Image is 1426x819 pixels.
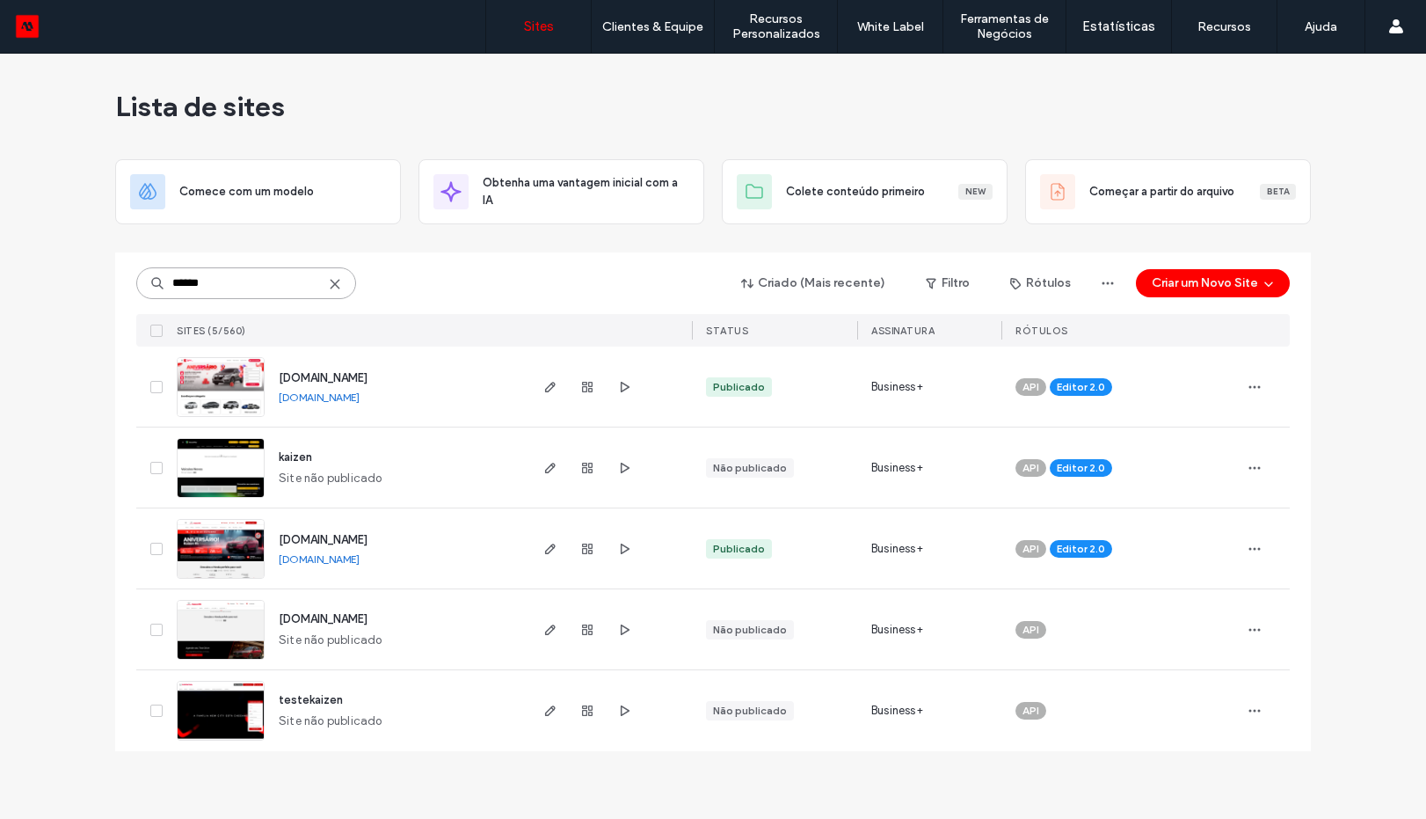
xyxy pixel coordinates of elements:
span: Site não publicado [279,632,382,649]
label: Ajuda [1305,19,1337,34]
span: Editor 2.0 [1057,460,1105,476]
label: Estatísticas [1082,18,1155,34]
div: New [958,184,993,200]
span: API [1022,460,1039,476]
span: Começar a partir do arquivo [1089,183,1234,201]
a: [DOMAIN_NAME] [279,552,360,566]
span: Editor 2.0 [1057,541,1105,557]
span: API [1022,703,1039,719]
button: Filtro [908,269,987,297]
span: Assinatura [871,325,935,337]
a: [DOMAIN_NAME] [279,371,367,384]
button: Criado (Mais recente) [726,269,901,297]
span: Business+ [871,378,923,396]
label: Recursos Personalizados [715,11,837,41]
div: Publicado [713,541,765,557]
span: Editor 2.0 [1057,379,1105,395]
div: Não publicado [713,703,787,719]
span: Site não publicado [279,713,382,730]
div: Beta [1260,184,1296,200]
a: testekaizen [279,693,343,706]
span: API [1022,541,1039,557]
span: Business+ [871,702,923,720]
label: White Label [857,19,924,34]
a: [DOMAIN_NAME] [279,612,367,625]
div: Colete conteúdo primeiroNew [722,159,1008,224]
span: STATUS [706,325,748,337]
div: Comece com um modelo [115,159,401,224]
span: Comece com um modelo [179,183,314,201]
span: Business+ [871,540,923,558]
span: Business+ [871,459,923,477]
div: Obtenha uma vantagem inicial com a IA [418,159,704,224]
span: Site não publicado [279,470,382,487]
span: API [1022,379,1039,395]
span: Ajuda [38,12,83,28]
span: Obtenha uma vantagem inicial com a IA [483,174,689,209]
span: Rótulos [1015,325,1068,337]
label: Recursos [1197,19,1251,34]
div: Começar a partir do arquivoBeta [1025,159,1311,224]
div: Publicado [713,379,765,395]
div: Não publicado [713,460,787,476]
label: Ferramentas de Negócios [943,11,1066,41]
label: Clientes & Equipe [602,19,703,34]
a: [DOMAIN_NAME] [279,533,367,546]
span: Colete conteúdo primeiro [786,183,925,201]
a: [DOMAIN_NAME] [279,391,360,404]
span: Business+ [871,621,923,639]
div: Não publicado [713,622,787,638]
span: API [1022,622,1039,638]
span: Sites (5/560) [177,325,246,337]
button: Rótulos [994,269,1087,297]
a: kaizen [279,450,312,464]
label: Sites [524,18,554,34]
button: Criar um Novo Site [1136,269,1290,297]
span: Lista de sites [115,89,285,124]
